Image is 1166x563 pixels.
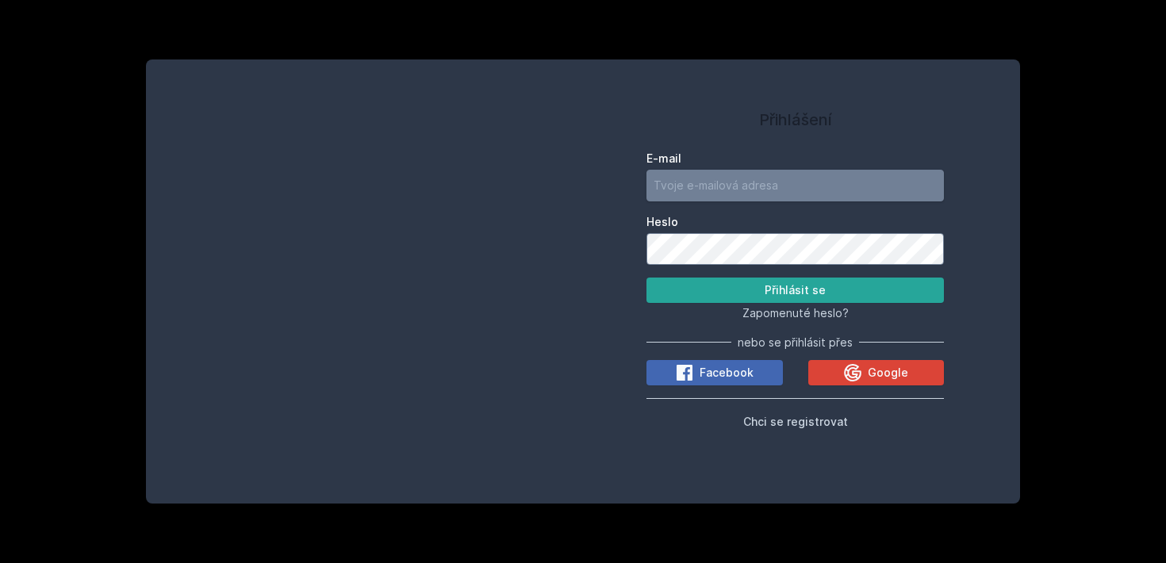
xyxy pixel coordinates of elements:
[808,360,945,385] button: Google
[646,214,944,230] label: Heslo
[646,151,944,167] label: E-mail
[743,415,848,428] span: Chci se registrovat
[646,108,944,132] h1: Přihlášení
[743,412,848,431] button: Chci se registrovat
[700,365,754,381] span: Facebook
[646,360,783,385] button: Facebook
[738,335,853,350] span: nebo se přihlásit přes
[742,306,849,320] span: Zapomenuté heslo?
[646,170,944,201] input: Tvoje e-mailová adresa
[646,278,944,303] button: Přihlásit se
[868,365,908,381] span: Google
